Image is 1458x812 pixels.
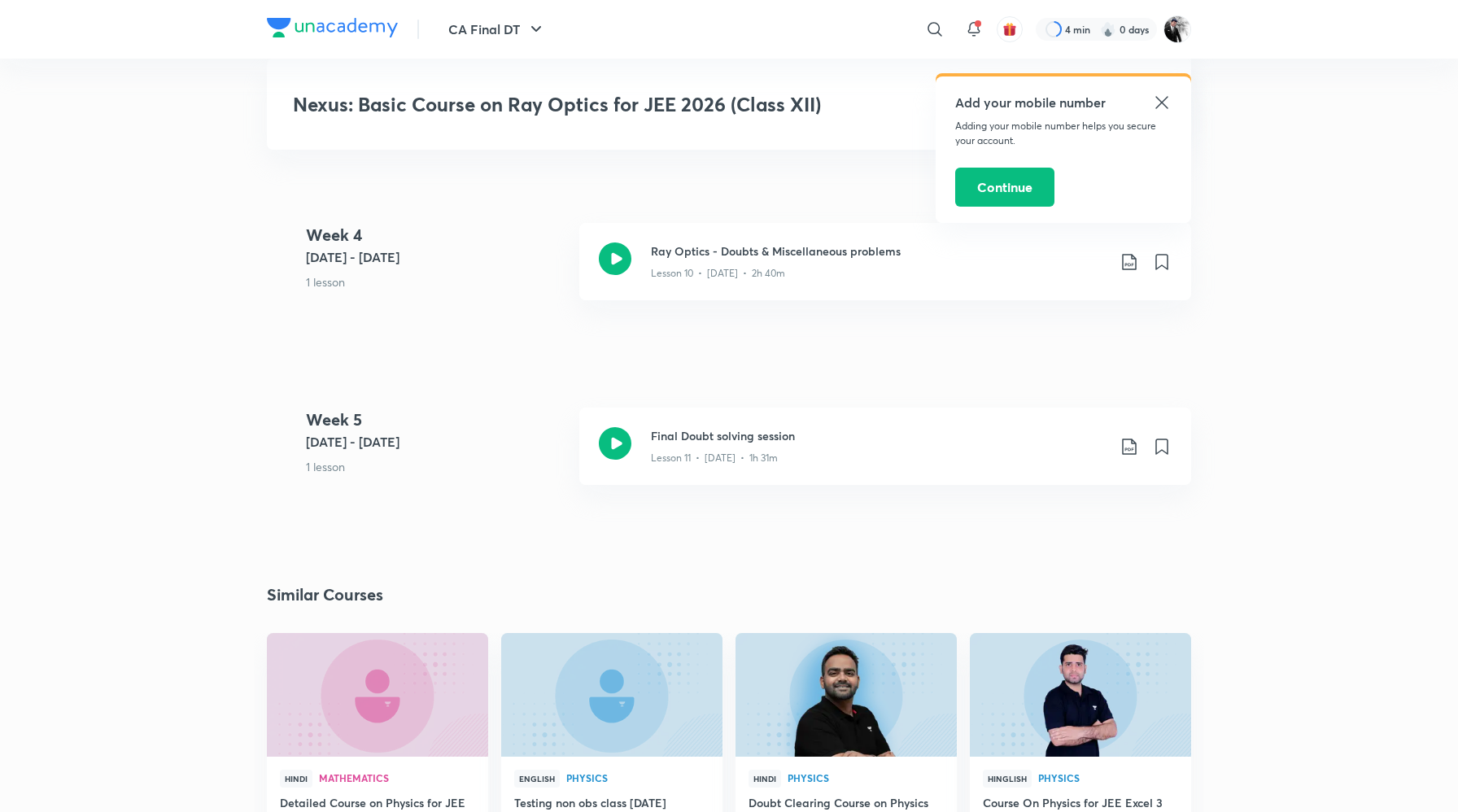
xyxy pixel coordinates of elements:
[579,223,1191,320] a: Ray Optics - Doubts & Miscellaneous problemsLesson 10 • [DATE] • 2h 40m
[651,427,1107,444] h3: Final Doubt solving session
[1038,773,1178,784] a: Physics
[566,773,709,784] a: Physics
[955,93,1172,112] h5: Add your mobile number
[306,458,566,475] p: 1 lesson
[501,633,722,757] a: new-thumbnail
[267,18,398,41] a: Company Logo
[983,770,1032,788] span: Hinglish
[788,773,944,784] a: Physics
[267,583,383,607] h2: Similar Courses
[293,93,930,116] h3: Nexus: Basic Course on Ray Optics for JEE 2026 (Class XII)
[651,242,1107,260] h3: Ray Optics - Doubts & Miscellaneous problems
[267,633,488,757] a: new-thumbnail
[1002,22,1017,37] img: avatar
[955,119,1172,148] p: Adding your mobile number helps you secure your account.
[306,223,566,247] h4: Week 4
[967,632,1193,758] img: new-thumbnail
[579,408,1191,504] a: Final Doubt solving sessionLesson 11 • [DATE] • 1h 31m
[1038,773,1178,783] span: Physics
[514,770,560,788] span: English
[499,632,724,758] img: new-thumbnail
[439,13,556,46] button: CA Final DT
[319,773,475,784] a: Mathematics
[306,408,566,432] h4: Week 5
[955,168,1054,207] button: Continue
[1163,15,1191,43] img: Nagesh M
[280,770,312,788] span: Hindi
[306,247,566,267] h5: [DATE] - [DATE]
[319,773,475,783] span: Mathematics
[651,266,785,281] p: Lesson 10 • [DATE] • 2h 40m
[267,18,398,37] img: Company Logo
[264,632,490,758] img: new-thumbnail
[306,273,566,290] p: 1 lesson
[306,432,566,452] h5: [DATE] - [DATE]
[566,773,709,783] span: Physics
[736,633,957,757] a: new-thumbnail
[733,632,958,758] img: new-thumbnail
[1100,21,1116,37] img: streak
[651,451,778,465] p: Lesson 11 • [DATE] • 1h 31m
[788,773,944,783] span: Physics
[970,633,1191,757] a: new-thumbnail
[749,770,781,788] span: Hindi
[997,16,1023,42] button: avatar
